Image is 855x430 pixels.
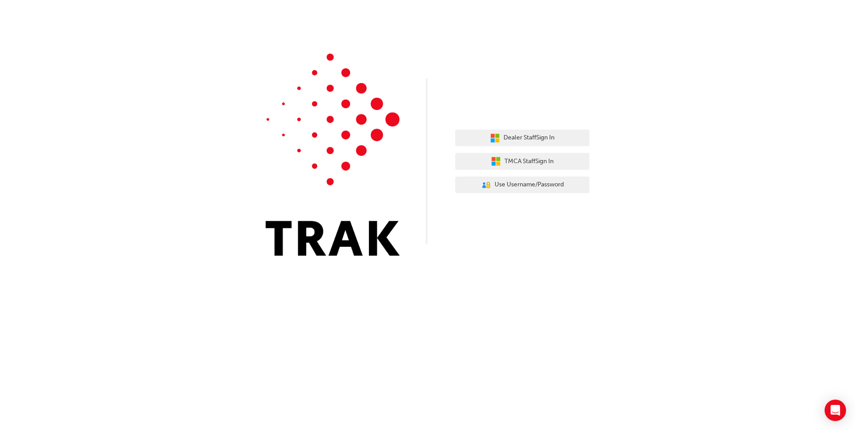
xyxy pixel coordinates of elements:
button: Dealer StaffSign In [455,130,589,147]
span: Use Username/Password [495,180,564,190]
button: TMCA StaffSign In [455,153,589,170]
span: TMCA Staff Sign In [504,156,554,167]
div: Open Intercom Messenger [825,400,846,421]
button: Use Username/Password [455,177,589,194]
span: Dealer Staff Sign In [504,133,554,143]
img: Trak [266,54,400,256]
